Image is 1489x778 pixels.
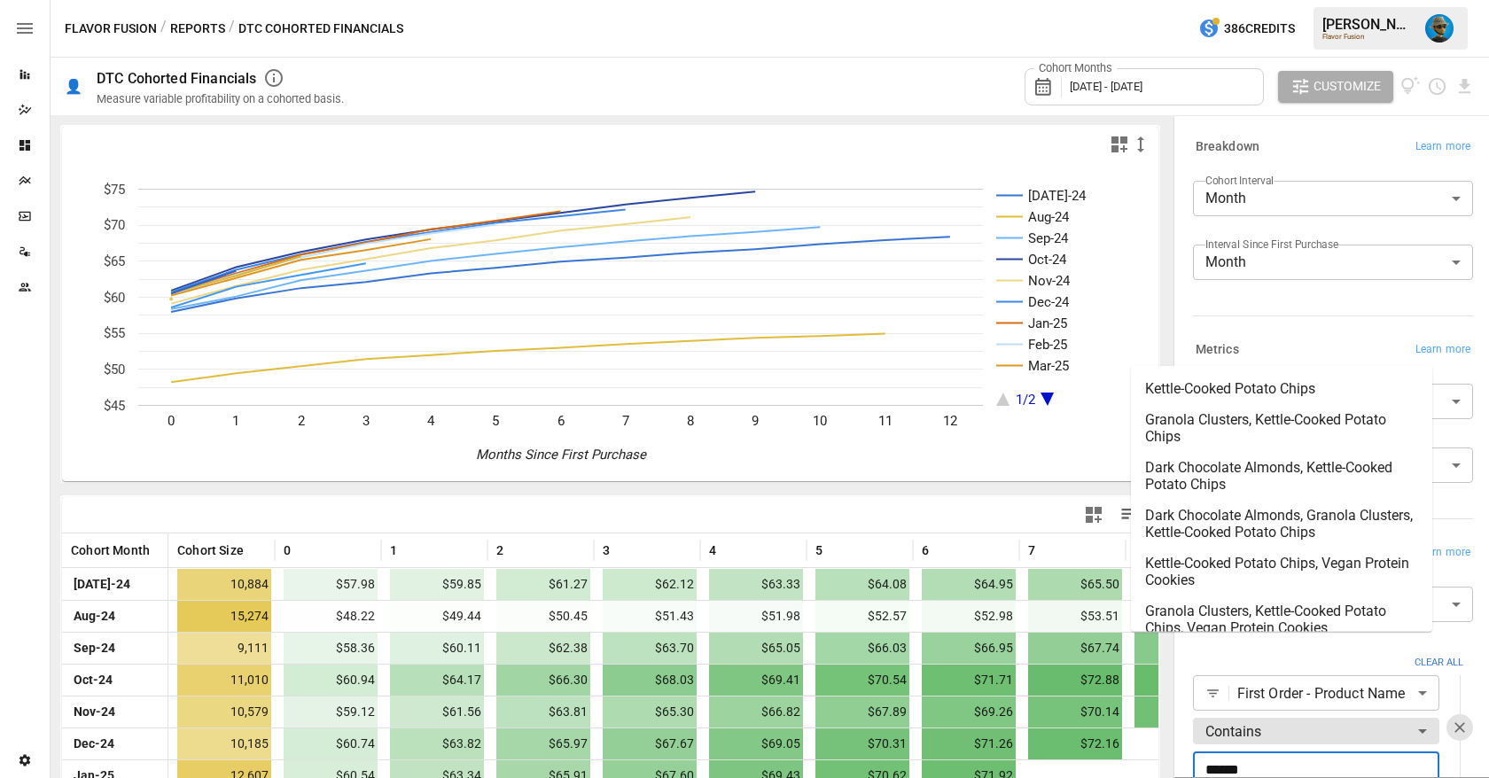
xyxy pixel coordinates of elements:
text: 2 [298,413,305,429]
span: $59.85 [390,569,484,600]
span: $61.56 [390,696,484,727]
span: $70.14 [1028,696,1122,727]
span: $52.98 [922,601,1016,632]
span: $73.80 [1134,665,1228,696]
span: $58.36 [284,633,378,664]
span: $61.27 [496,569,590,600]
span: $67.67 [603,728,697,759]
text: Nov-24 [1028,273,1071,289]
span: 4 [709,541,716,559]
button: Clear ALl [1405,650,1473,676]
span: $50.45 [496,601,590,632]
button: Flavor Fusion [65,18,157,40]
div: DTC Cohorted Financials [97,70,256,87]
span: $66.03 [815,633,909,664]
text: Mar-25 [1028,358,1069,374]
div: / [160,18,167,40]
span: $49.44 [390,601,484,632]
span: 11,010 [177,665,271,696]
span: Learn more [1415,138,1470,156]
li: Kettle-Cooked Potato Chips [1131,373,1432,404]
span: $59.12 [284,696,378,727]
text: [DATE]-24 [1028,188,1087,204]
text: $75 [104,182,125,198]
span: Nov-24 [71,696,118,727]
span: $66.95 [922,633,1016,664]
span: $65.30 [603,696,697,727]
div: Month [1193,181,1473,216]
span: Learn more [1415,544,1470,562]
span: $70.31 [815,728,909,759]
text: 1 [232,413,239,429]
text: Jan-25 [1028,315,1067,331]
span: $71.71 [922,665,1016,696]
img: Lance Quejada [1425,14,1454,43]
text: 12 [943,413,957,429]
span: $60.74 [284,728,378,759]
button: 386Credits [1191,12,1302,45]
span: Sep-24 [71,633,118,664]
li: Granola Clusters, Kettle-Cooked Potato Chips [1131,404,1432,452]
span: 5 [815,541,822,559]
text: 10 [813,413,827,429]
span: $63.70 [603,633,697,664]
span: $68.49 [1134,633,1228,664]
text: $65 [104,253,125,269]
li: Dark Chocolate Almonds, Granola Clusters, Kettle-Cooked Potato Chips [1131,500,1432,548]
text: Feb-25 [1028,337,1067,353]
span: $64.95 [922,569,1016,600]
span: 10,579 [177,696,271,727]
span: $69.26 [922,696,1016,727]
label: Cohort Months [1034,60,1117,76]
span: $65.05 [709,633,803,664]
li: Dark Chocolate Almonds, Kettle-Cooked Potato Chips [1131,452,1432,500]
text: $45 [104,398,125,414]
span: 9,111 [177,633,271,664]
svg: A chart. [62,162,1145,481]
span: Dec-24 [71,728,117,759]
span: $51.98 [709,601,803,632]
span: $60.94 [284,665,378,696]
span: $69.05 [709,728,803,759]
text: 3 [363,413,370,429]
text: $70 [104,217,125,233]
span: $62.38 [496,633,590,664]
button: Schedule report [1427,76,1447,97]
span: $71.11 [1134,696,1228,727]
span: 15,274 [177,601,271,632]
span: 10,884 [177,569,271,600]
text: 6 [557,413,565,429]
span: $60.11 [390,633,484,664]
button: Manage Columns [1111,495,1151,535]
span: 2 [496,541,503,559]
text: Oct-24 [1028,252,1067,268]
div: / [229,18,235,40]
span: $52.57 [815,601,909,632]
button: View documentation [1400,71,1421,103]
h6: Metrics [1196,340,1239,360]
button: Customize [1278,71,1393,103]
span: $63.33 [709,569,803,600]
span: $66.82 [709,696,803,727]
span: Learn more [1415,341,1470,359]
span: First Order - Product Name [1237,683,1411,704]
span: 386 Credits [1224,18,1295,40]
text: Months Since First Purchase [476,447,647,463]
text: 8 [687,413,694,429]
span: $72.16 [1028,728,1122,759]
button: Reports [170,18,225,40]
span: 6 [922,541,929,559]
span: $53.51 [1028,601,1122,632]
span: $65.50 [1028,569,1122,600]
div: Contains [1193,713,1439,749]
span: $65.97 [496,728,590,759]
button: Download report [1454,76,1475,97]
div: Measure variable profitability on a cohorted basis. [97,92,344,105]
span: 7 [1028,541,1035,559]
span: Cohort Size [177,541,244,559]
span: [DATE]-24 [71,569,133,600]
text: 11 [878,413,893,429]
text: 1/2 [1016,392,1035,408]
div: Flavor Fusion [1322,33,1415,41]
